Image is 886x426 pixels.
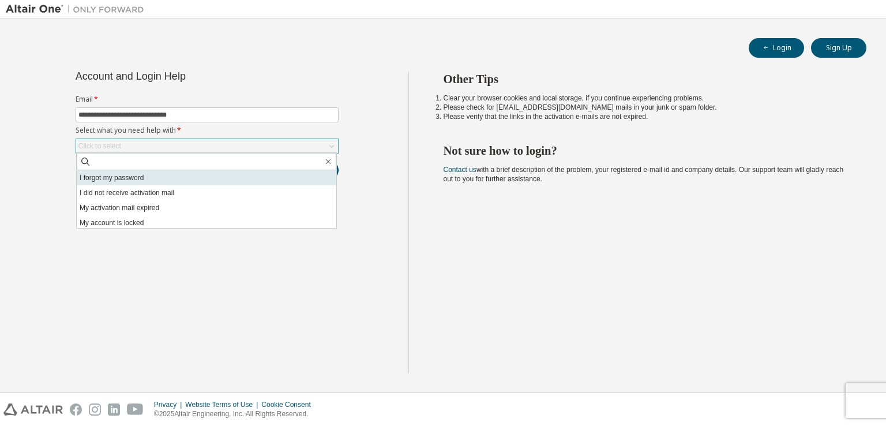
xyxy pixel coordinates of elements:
[76,72,286,81] div: Account and Login Help
[108,403,120,416] img: linkedin.svg
[444,166,476,174] a: Contact us
[70,403,82,416] img: facebook.svg
[77,170,336,185] li: I forgot my password
[444,103,846,112] li: Please check for [EMAIL_ADDRESS][DOMAIN_NAME] mails in your junk or spam folder.
[154,400,185,409] div: Privacy
[76,139,338,153] div: Click to select
[154,409,318,419] p: © 2025 Altair Engineering, Inc. All Rights Reserved.
[76,95,339,104] label: Email
[261,400,317,409] div: Cookie Consent
[749,38,804,58] button: Login
[811,38,866,58] button: Sign Up
[6,3,150,15] img: Altair One
[444,72,846,87] h2: Other Tips
[444,143,846,158] h2: Not sure how to login?
[127,403,144,416] img: youtube.svg
[3,403,63,416] img: altair_logo.svg
[444,112,846,121] li: Please verify that the links in the activation e-mails are not expired.
[78,141,121,151] div: Click to select
[185,400,261,409] div: Website Terms of Use
[89,403,101,416] img: instagram.svg
[444,94,846,103] li: Clear your browser cookies and local storage, if you continue experiencing problems.
[444,166,844,183] span: with a brief description of the problem, your registered e-mail id and company details. Our suppo...
[76,126,339,135] label: Select what you need help with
